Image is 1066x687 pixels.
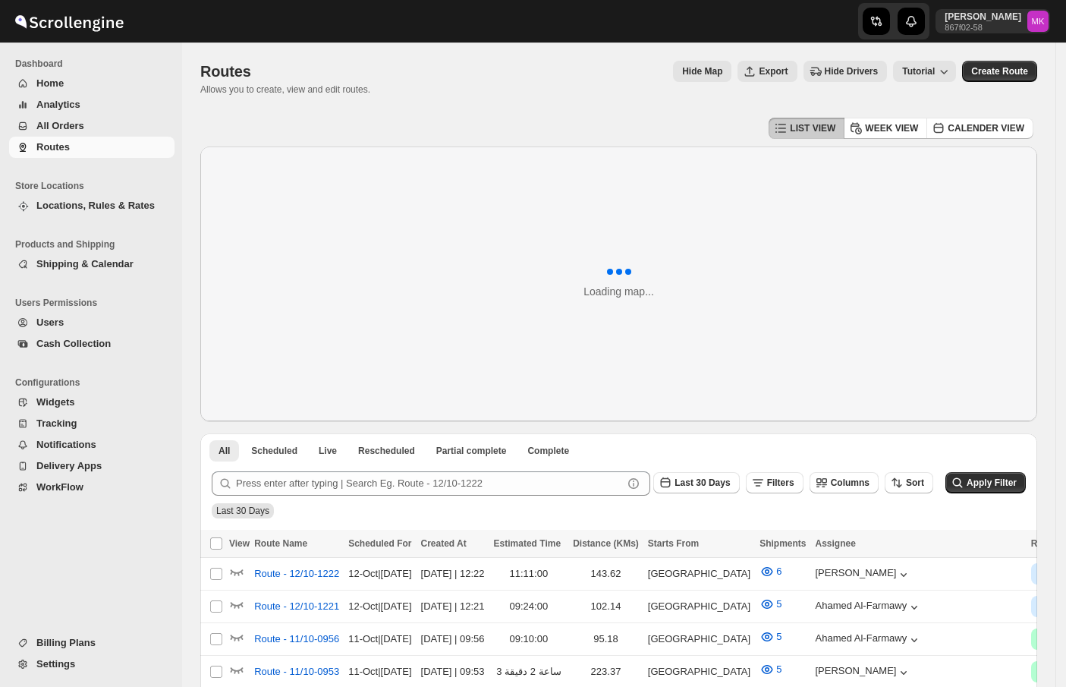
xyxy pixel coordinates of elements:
[36,396,74,408] span: Widgets
[776,598,781,610] span: 5
[36,258,134,269] span: Shipping & Calendar
[9,312,175,333] button: Users
[583,284,654,299] div: Loading map...
[648,566,750,581] div: [GEOGRAPHIC_DATA]
[254,538,307,549] span: Route Name
[36,439,96,450] span: Notifications
[36,120,84,131] span: All Orders
[9,254,175,275] button: Shipping & Calendar
[902,66,935,77] span: Tutorial
[936,9,1050,33] button: User menu
[36,637,96,648] span: Billing Plans
[494,664,564,679] div: 3 ساعة 2 دقيقة
[15,58,175,70] span: Dashboard
[421,664,485,679] div: [DATE] | 09:53
[494,599,564,614] div: 09:24:00
[893,61,956,82] button: Tutorial
[653,472,739,493] button: Last 30 Days
[36,418,77,429] span: Tracking
[885,472,933,493] button: Sort
[15,180,175,192] span: Store Locations
[494,566,564,581] div: 11:11:00
[245,627,348,651] button: Route - 11/10-0956
[648,632,750,647] div: [GEOGRAPHIC_DATA]
[36,317,64,328] span: Users
[209,440,239,462] button: All routes
[15,297,175,309] span: Users Permissions
[436,445,507,457] span: Partial complete
[254,664,339,679] span: Route - 11/10-0953
[682,65,722,77] span: Hide Map
[971,65,1028,77] span: Create Route
[9,94,175,115] button: Analytics
[9,195,175,216] button: Locations, Rules & Rates
[254,632,339,647] span: Route - 11/10-0956
[648,538,699,549] span: Starts From
[776,663,781,675] span: 5
[9,413,175,434] button: Tracking
[15,377,175,389] span: Configurations
[945,472,1026,493] button: Apply Filter
[759,65,788,77] span: Export
[9,632,175,654] button: Billing Plans
[673,61,731,82] button: Map action label
[648,664,750,679] div: [GEOGRAPHIC_DATA]
[648,599,750,614] div: [GEOGRAPHIC_DATA]
[254,599,339,614] span: Route - 12/10-1221
[15,238,175,251] span: Products and Shipping
[229,538,250,549] span: View
[945,23,1021,32] p: 867f02-58
[750,592,791,616] button: 5
[816,600,923,615] button: Ahamed Al-Farmawy
[9,654,175,675] button: Settings
[9,137,175,158] button: Routes
[421,599,485,614] div: [DATE] | 12:21
[12,2,126,40] img: ScrollEngine
[816,567,912,582] div: [PERSON_NAME]
[348,568,411,579] span: 12-Oct | [DATE]
[36,338,111,349] span: Cash Collection
[906,477,924,488] span: Sort
[948,122,1024,134] span: CALENDER VIEW
[36,658,75,670] span: Settings
[790,122,835,134] span: LIST VIEW
[216,506,269,516] span: Last 30 Days
[200,84,370,96] p: Allows you to create, view and edit routes.
[9,455,175,477] button: Delivery Apps
[962,61,1037,82] button: Create Route
[9,333,175,355] button: Cash Collection
[737,61,797,82] button: Export
[494,538,561,549] span: Estimated Time
[36,141,70,153] span: Routes
[831,477,869,488] span: Columns
[767,477,794,488] span: Filters
[750,625,791,649] button: 5
[319,445,337,457] span: Live
[219,445,230,457] span: All
[9,392,175,413] button: Widgets
[348,633,411,644] span: 11-Oct | [DATE]
[348,600,411,612] span: 12-Oct | [DATE]
[9,434,175,455] button: Notifications
[245,594,348,619] button: Route - 12/10-1221
[36,460,102,471] span: Delivery Apps
[9,115,175,137] button: All Orders
[675,477,730,488] span: Last 30 Days
[844,118,927,139] button: WEEK VIEW
[573,632,639,647] div: 95.18
[573,566,639,581] div: 143.62
[254,566,339,581] span: Route - 12/10-1222
[816,632,923,648] button: Ahamed Al-Farmawy
[245,562,348,586] button: Route - 12/10-1222
[926,118,1033,139] button: CALENDER VIEW
[36,77,64,89] span: Home
[421,538,467,549] span: Created At
[776,566,781,577] span: 6
[1027,11,1049,32] span: Mostafa Khalifa
[200,63,251,80] span: Routes
[421,566,485,581] div: [DATE] | 12:22
[810,472,879,493] button: Columns
[9,73,175,94] button: Home
[865,122,918,134] span: WEEK VIEW
[816,538,856,549] span: Assignee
